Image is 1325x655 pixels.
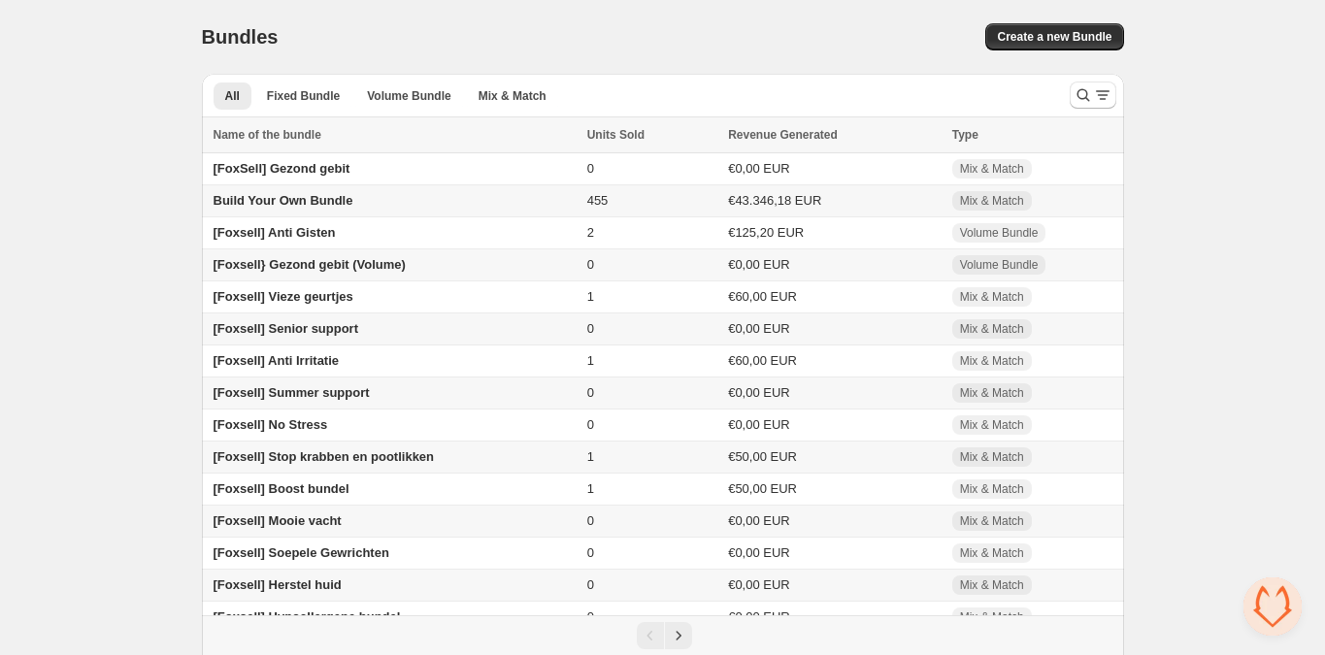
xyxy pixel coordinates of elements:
span: Mix & Match [960,449,1024,465]
span: €0,00 EUR [728,545,790,560]
a: Open chat [1243,577,1302,636]
span: 0 [587,161,594,176]
span: €0,00 EUR [728,161,790,176]
span: [Foxsell] Anti Irritatie [214,353,340,368]
span: Mix & Match [960,609,1024,625]
span: €60,00 EUR [728,353,797,368]
span: 1 [587,353,594,368]
span: Mix & Match [479,88,547,104]
span: 0 [587,609,594,624]
span: [Foxsell] Summer support [214,385,370,400]
span: [Foxsell] Mooie vacht [214,513,342,528]
span: Mix & Match [960,161,1024,177]
span: Mix & Match [960,513,1024,529]
span: 0 [587,257,594,272]
span: €0,00 EUR [728,577,790,592]
button: Search and filter results [1070,82,1116,109]
span: 455 [587,193,609,208]
span: €125,20 EUR [728,225,804,240]
nav: Pagination [202,615,1124,655]
span: €0,00 EUR [728,385,790,400]
span: Volume Bundle [367,88,450,104]
span: Mix & Match [960,193,1024,209]
button: Create a new Bundle [985,23,1123,50]
span: Mix & Match [960,353,1024,369]
span: [Foxsell] Stop krabben en pootlikken [214,449,435,464]
span: Create a new Bundle [997,29,1111,45]
span: €60,00 EUR [728,289,797,304]
span: 0 [587,385,594,400]
span: Volume Bundle [960,225,1039,241]
span: 0 [587,417,594,432]
span: €0,00 EUR [728,321,790,336]
span: €50,00 EUR [728,449,797,464]
span: [Foxsell] Vieze geurtjes [214,289,353,304]
span: Mix & Match [960,481,1024,497]
div: Type [952,125,1112,145]
span: [FoxSell] Gezond gebit [214,161,350,176]
span: Mix & Match [960,577,1024,593]
span: 0 [587,577,594,592]
button: Revenue Generated [728,125,857,145]
span: Build Your Own Bundle [214,193,353,208]
span: Revenue Generated [728,125,838,145]
span: 1 [587,481,594,496]
span: 1 [587,289,594,304]
span: [Foxsell] Herstel huid [214,577,342,592]
span: 0 [587,513,594,528]
span: Mix & Match [960,385,1024,401]
span: €0,00 EUR [728,257,790,272]
span: All [225,88,240,104]
span: 0 [587,545,594,560]
span: 1 [587,449,594,464]
span: Mix & Match [960,417,1024,433]
span: [Foxsell} Gezond gebit (Volume) [214,257,406,272]
span: [Foxsell] Boost bundel [214,481,349,496]
h1: Bundles [202,25,279,49]
button: Next [665,622,692,649]
span: 0 [587,321,594,336]
span: [Foxsell] Hypoallergene bundel [214,609,401,624]
span: [Foxsell] Anti Gisten [214,225,336,240]
span: €0,00 EUR [728,513,790,528]
span: Units Sold [587,125,645,145]
span: [Foxsell] Senior support [214,321,359,336]
span: €50,00 EUR [728,481,797,496]
span: [Foxsell] Soepele Gewrichten [214,545,389,560]
span: 2 [587,225,594,240]
span: Fixed Bundle [267,88,340,104]
button: Units Sold [587,125,664,145]
span: Mix & Match [960,545,1024,561]
span: Volume Bundle [960,257,1039,273]
span: Mix & Match [960,289,1024,305]
div: Name of the bundle [214,125,576,145]
span: €0,00 EUR [728,417,790,432]
span: €0,00 EUR [728,609,790,624]
span: €43.346,18 EUR [728,193,821,208]
span: Mix & Match [960,321,1024,337]
span: [Foxsell] No Stress [214,417,328,432]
